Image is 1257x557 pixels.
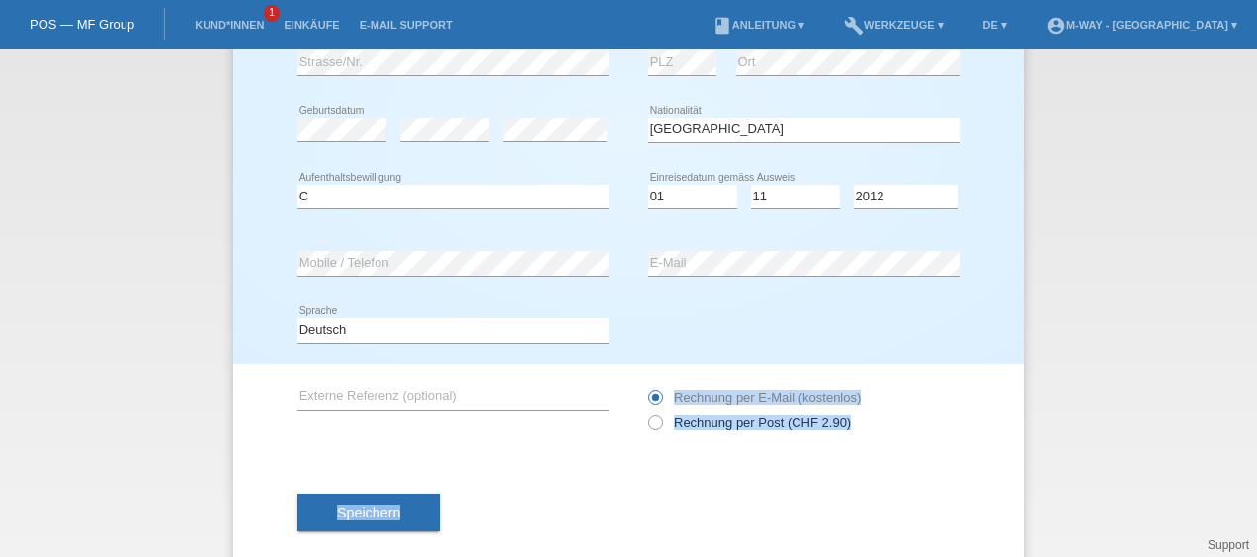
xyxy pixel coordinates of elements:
[648,415,851,430] label: Rechnung per Post (CHF 2.90)
[1047,16,1066,36] i: account_circle
[297,494,440,531] button: Speichern
[844,16,864,36] i: build
[1208,538,1249,552] a: Support
[185,19,274,31] a: Kund*innen
[648,415,661,439] input: Rechnung per Post (CHF 2.90)
[337,505,400,520] span: Speichern
[274,19,349,31] a: Einkäufe
[648,390,661,415] input: Rechnung per E-Mail (kostenlos)
[30,17,134,32] a: POS — MF Group
[703,19,814,31] a: bookAnleitung ▾
[350,19,462,31] a: E-Mail Support
[712,16,732,36] i: book
[973,19,1017,31] a: DE ▾
[834,19,954,31] a: buildWerkzeuge ▾
[1037,19,1247,31] a: account_circlem-way - [GEOGRAPHIC_DATA] ▾
[264,5,280,22] span: 1
[648,390,861,405] label: Rechnung per E-Mail (kostenlos)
